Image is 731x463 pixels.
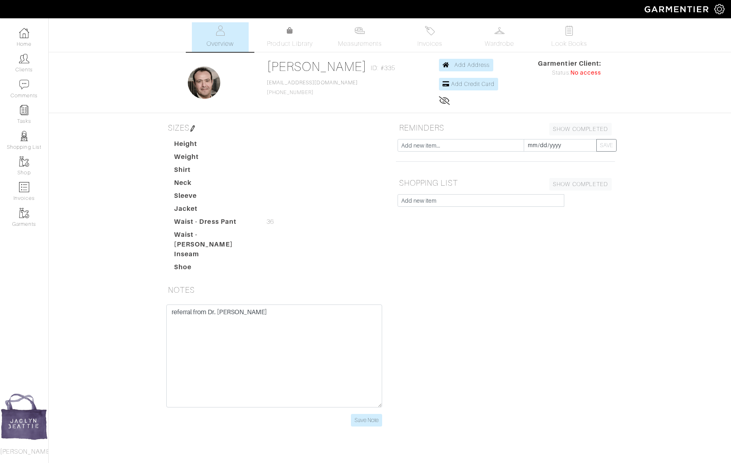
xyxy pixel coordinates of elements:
span: No access [570,69,601,77]
img: todo-9ac3debb85659649dc8f770b8b6100bb5dab4b48dedcbae339e5042a72dfd3cc.svg [564,26,574,36]
a: Invoices [401,22,458,52]
img: clients-icon-6bae9207a08558b7cb47a8932f037763ab4055f8c8b6bfacd5dc20c3e0201464.png [19,54,29,64]
textarea: referral from Dr. [PERSON_NAME] [166,304,382,407]
dt: Waist - [PERSON_NAME] [168,230,260,249]
a: Overview [192,22,249,52]
a: [EMAIL_ADDRESS][DOMAIN_NAME] [267,80,358,86]
span: Wardrobe [485,39,514,49]
span: Garmentier Client: [538,59,601,69]
img: wardrobe-487a4870c1b7c33e795ec22d11cfc2ed9d08956e64fb3008fe2437562e282088.svg [494,26,505,36]
a: [PERSON_NAME] [267,59,367,74]
span: Add Credit Card [451,81,495,87]
dt: Weight [168,152,260,165]
div: Status: [538,69,601,77]
dt: Height [168,139,260,152]
span: Measurements [338,39,382,49]
span: ID: #335 [371,63,395,73]
h5: REMINDERS [396,120,615,136]
img: garmentier-logo-header-white-b43fb05a5012e4ada735d5af1a66efaba907eab6374d6393d1fbf88cb4ef424d.png [641,2,714,16]
img: dashboard-icon-dbcd8f5a0b271acd01030246c82b418ddd0df26cd7fceb0bd07c9910d44c42f6.png [19,28,29,38]
dt: Waist - Dress Pant [168,217,260,230]
span: [PHONE_NUMBER] [267,80,358,95]
a: Product Library [262,26,318,49]
dt: Jacket [168,204,260,217]
span: 36 [267,217,274,227]
img: gear-icon-white-bd11855cb880d31180b6d7d6211b90ccbf57a29d726f0c71d8c61bd08dd39cc2.png [714,4,725,14]
input: Add new item [398,194,564,207]
a: Look Books [541,22,598,52]
a: SHOW COMPLETED [549,123,612,135]
img: orders-27d20c2124de7fd6de4e0e44c1d41de31381a507db9b33961299e4e07d508b8c.svg [425,26,435,36]
img: basicinfo-40fd8af6dae0f16599ec9e87c0ef1c0a1fdea2edbe929e3d69a839185d80c458.svg [215,26,225,36]
input: Save Note [351,414,382,427]
a: Add Address [439,59,494,71]
img: garments-icon-b7da505a4dc4fd61783c78ac3ca0ef83fa9d6f193b1c9dc38574b1d14d53ca28.png [19,208,29,218]
span: Overview [206,39,234,49]
dt: Neck [168,178,260,191]
dt: Sleeve [168,191,260,204]
img: comment-icon-a0a6a9ef722e966f86d9cbdc48e553b5cf19dbc54f86b18d962a5391bc8f6eb6.png [19,79,29,90]
span: Product Library [267,39,313,49]
span: Add Address [454,62,490,68]
img: measurements-466bbee1fd09ba9460f595b01e5d73f9e2bff037440d3c8f018324cb6cdf7a4a.svg [355,26,365,36]
img: orders-icon-0abe47150d42831381b5fb84f609e132dff9fe21cb692f30cb5eec754e2cba89.png [19,182,29,192]
a: SHOW COMPLETED [549,178,612,191]
dt: Inseam [168,249,260,262]
img: reminder-icon-8004d30b9f0a5d33ae49ab947aed9ed385cf756f9e5892f1edd6e32f2345188e.png [19,105,29,115]
h5: SIZES [165,120,384,136]
dt: Shoe [168,262,260,275]
input: Add new item... [398,139,524,152]
span: Invoices [417,39,442,49]
img: garments-icon-b7da505a4dc4fd61783c78ac3ca0ef83fa9d6f193b1c9dc38574b1d14d53ca28.png [19,156,29,167]
button: SAVE [596,139,617,152]
a: Wardrobe [471,22,528,52]
h5: SHOPPING LIST [396,175,615,191]
img: stylists-icon-eb353228a002819b7ec25b43dbf5f0378dd9e0616d9560372ff212230b889e62.png [19,131,29,141]
dt: Shirt [168,165,260,178]
a: Add Credit Card [439,78,499,90]
h5: NOTES [165,282,384,298]
a: Measurements [331,22,389,52]
img: pen-cf24a1663064a2ec1b9c1bd2387e9de7a2fa800b781884d57f21acf72779bad2.png [189,125,196,132]
span: Look Books [551,39,587,49]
